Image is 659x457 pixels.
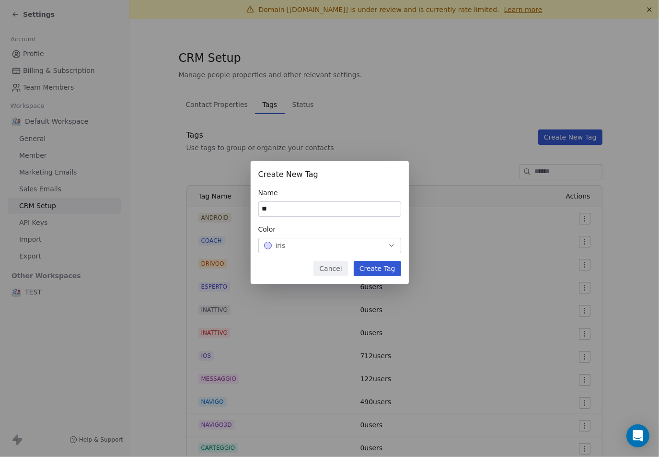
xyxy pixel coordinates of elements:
[313,261,347,276] button: Cancel
[354,261,401,276] button: Create Tag
[258,238,401,253] button: iris
[258,169,401,180] div: Create New Tag
[276,241,286,250] span: iris
[258,188,401,198] div: Name
[258,224,401,234] div: Color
